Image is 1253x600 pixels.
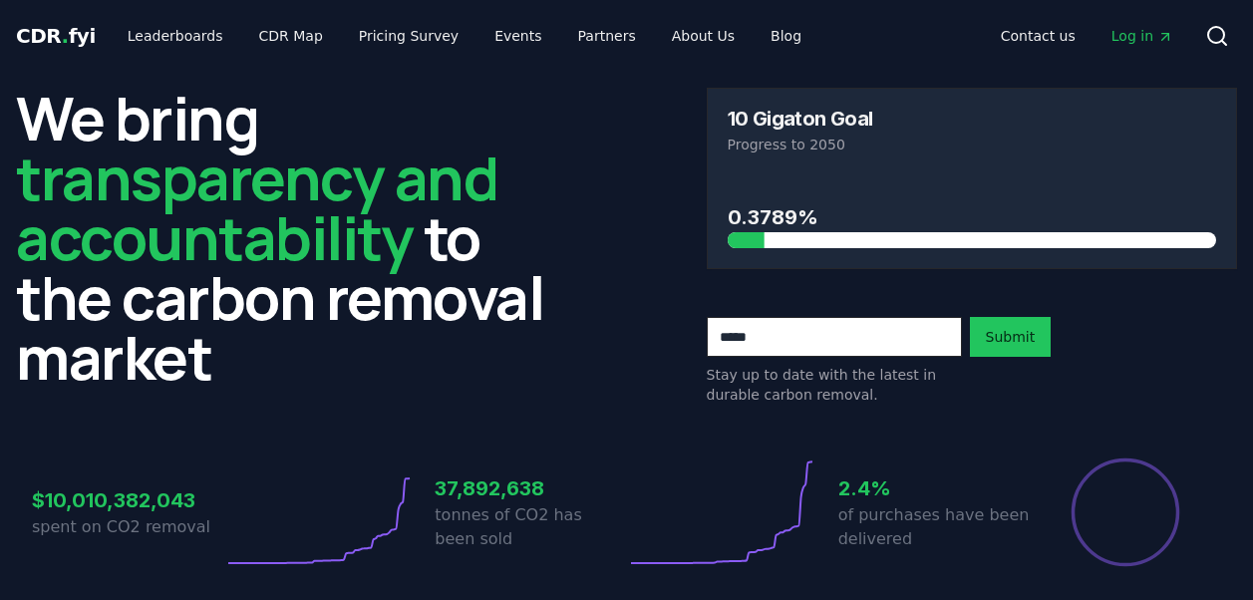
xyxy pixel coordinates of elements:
[478,18,557,54] a: Events
[32,485,223,515] h3: $10,010,382,043
[985,18,1092,54] a: Contact us
[112,18,239,54] a: Leaderboards
[838,473,1030,503] h3: 2.4%
[62,24,69,48] span: .
[562,18,652,54] a: Partners
[1096,18,1189,54] a: Log in
[16,88,547,387] h2: We bring to the carbon removal market
[838,503,1030,551] p: of purchases have been delivered
[343,18,474,54] a: Pricing Survey
[435,473,626,503] h3: 37,892,638
[728,135,1217,154] p: Progress to 2050
[728,202,1217,232] h3: 0.3789%
[970,317,1052,357] button: Submit
[243,18,339,54] a: CDR Map
[755,18,817,54] a: Blog
[1070,456,1181,568] div: Percentage of sales delivered
[435,503,626,551] p: tonnes of CO2 has been sold
[16,24,96,48] span: CDR fyi
[1111,26,1173,46] span: Log in
[707,365,962,405] p: Stay up to date with the latest in durable carbon removal.
[16,137,497,278] span: transparency and accountability
[32,515,223,539] p: spent on CO2 removal
[985,18,1189,54] nav: Main
[16,22,96,50] a: CDR.fyi
[728,109,873,129] h3: 10 Gigaton Goal
[112,18,817,54] nav: Main
[656,18,751,54] a: About Us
